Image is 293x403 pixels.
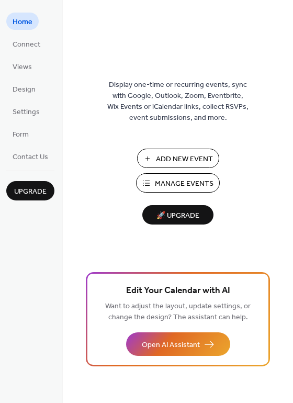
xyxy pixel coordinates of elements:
[156,154,213,165] span: Add New Event
[142,340,200,351] span: Open AI Assistant
[137,149,219,168] button: Add New Event
[13,62,32,73] span: Views
[13,84,36,95] span: Design
[14,186,47,197] span: Upgrade
[13,39,40,50] span: Connect
[6,35,47,52] a: Connect
[13,107,40,118] span: Settings
[6,103,46,120] a: Settings
[142,205,213,225] button: 🚀 Upgrade
[6,13,39,30] a: Home
[13,152,48,163] span: Contact Us
[126,332,230,356] button: Open AI Assistant
[13,129,29,140] span: Form
[126,284,230,298] span: Edit Your Calendar with AI
[105,299,251,324] span: Want to adjust the layout, update settings, or change the design? The assistant can help.
[149,209,207,223] span: 🚀 Upgrade
[6,80,42,97] a: Design
[6,125,35,142] a: Form
[155,178,213,189] span: Manage Events
[6,58,38,75] a: Views
[107,80,249,124] span: Display one-time or recurring events, sync with Google, Outlook, Zoom, Eventbrite, Wix Events or ...
[6,148,54,165] a: Contact Us
[136,173,220,193] button: Manage Events
[6,181,54,200] button: Upgrade
[13,17,32,28] span: Home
